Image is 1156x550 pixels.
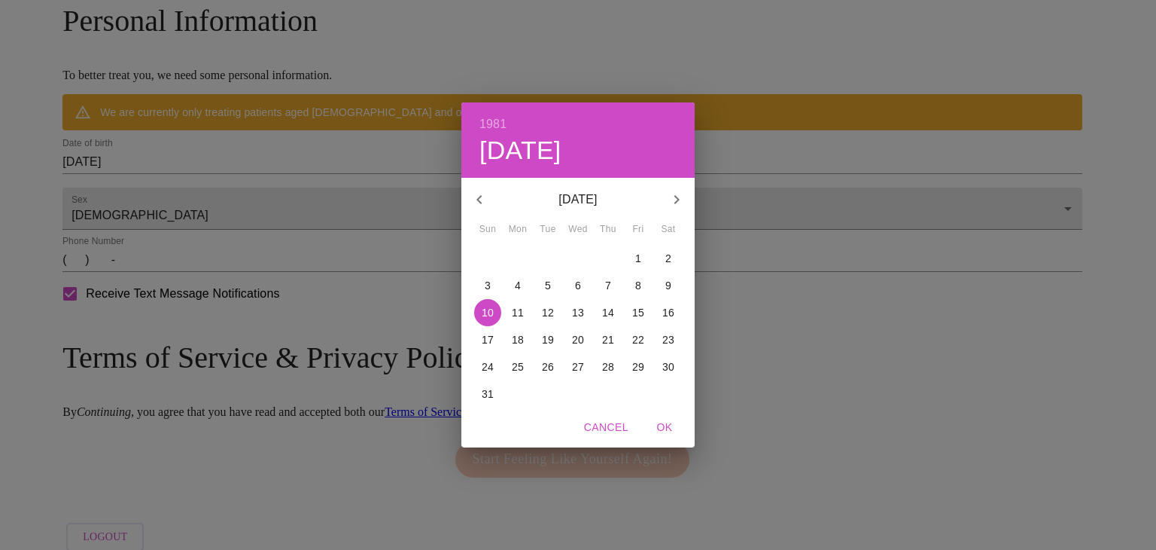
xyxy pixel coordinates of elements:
[575,278,581,293] p: 6
[485,278,491,293] p: 3
[655,272,682,299] button: 9
[542,332,554,347] p: 19
[534,272,561,299] button: 5
[534,222,561,237] span: Tue
[479,114,507,135] button: 1981
[534,299,561,326] button: 12
[572,359,584,374] p: 27
[534,326,561,353] button: 19
[665,278,671,293] p: 9
[578,414,634,442] button: Cancel
[474,353,501,380] button: 24
[564,326,592,353] button: 20
[512,332,524,347] p: 18
[662,305,674,320] p: 16
[665,251,671,266] p: 2
[504,272,531,299] button: 4
[545,278,551,293] p: 5
[474,326,501,353] button: 17
[632,305,644,320] p: 15
[595,222,622,237] span: Thu
[655,353,682,380] button: 30
[632,359,644,374] p: 29
[504,353,531,380] button: 25
[655,245,682,272] button: 2
[595,326,622,353] button: 21
[625,353,652,380] button: 29
[625,245,652,272] button: 1
[512,359,524,374] p: 25
[542,359,554,374] p: 26
[564,353,592,380] button: 27
[572,305,584,320] p: 13
[482,359,494,374] p: 24
[635,251,641,266] p: 1
[595,353,622,380] button: 28
[515,278,521,293] p: 4
[655,222,682,237] span: Sat
[640,414,689,442] button: OK
[646,418,683,437] span: OK
[584,418,628,437] span: Cancel
[595,272,622,299] button: 7
[625,222,652,237] span: Fri
[625,299,652,326] button: 15
[632,332,644,347] p: 22
[595,299,622,326] button: 14
[474,299,501,326] button: 10
[602,305,614,320] p: 14
[625,326,652,353] button: 22
[655,299,682,326] button: 16
[482,305,494,320] p: 10
[534,353,561,380] button: 26
[564,299,592,326] button: 13
[482,387,494,402] p: 31
[474,380,501,408] button: 31
[662,332,674,347] p: 23
[572,332,584,347] p: 20
[564,272,592,299] button: 6
[482,332,494,347] p: 17
[564,222,592,237] span: Wed
[662,359,674,374] p: 30
[504,299,531,326] button: 11
[542,305,554,320] p: 12
[602,359,614,374] p: 28
[504,326,531,353] button: 18
[474,222,501,237] span: Sun
[602,332,614,347] p: 21
[512,305,524,320] p: 11
[479,135,561,167] button: [DATE]
[504,222,531,237] span: Mon
[497,191,659,209] p: [DATE]
[474,272,501,299] button: 3
[605,278,611,293] p: 7
[625,272,652,299] button: 8
[635,278,641,293] p: 8
[655,326,682,353] button: 23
